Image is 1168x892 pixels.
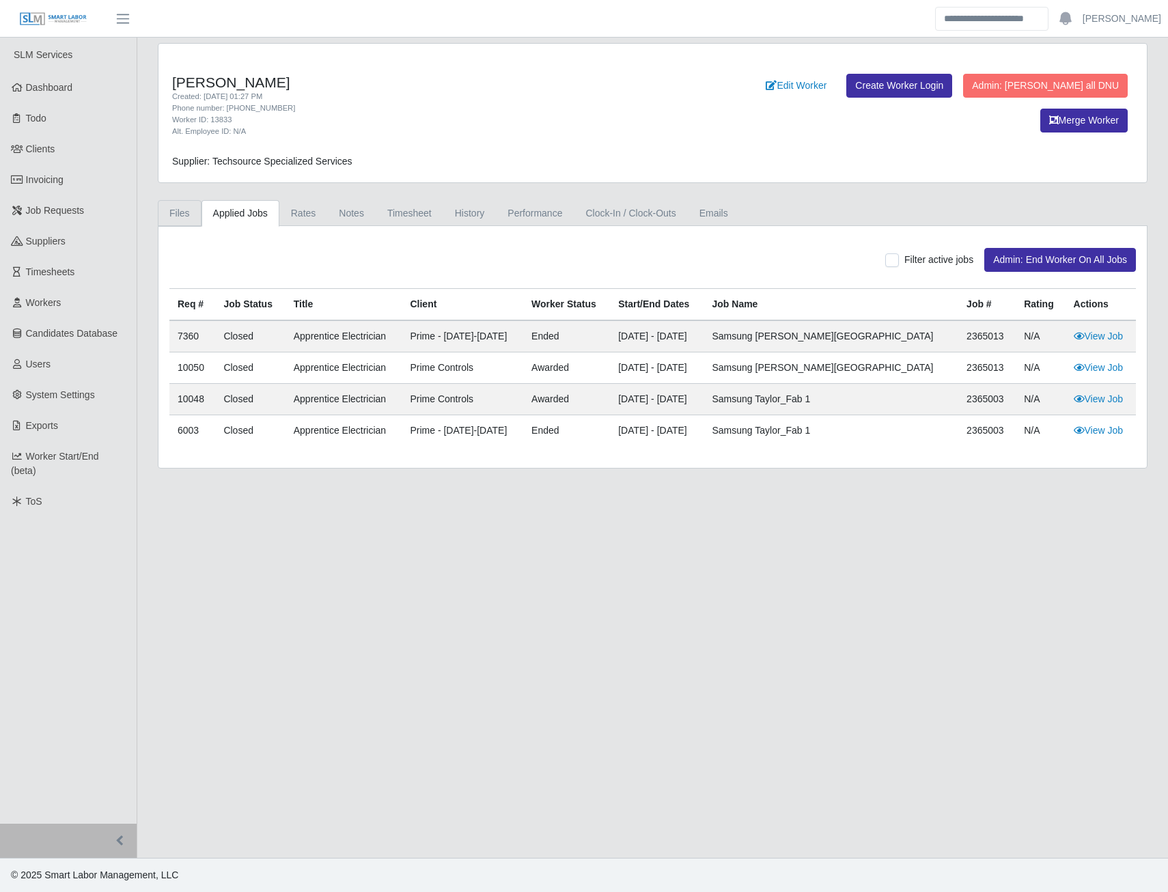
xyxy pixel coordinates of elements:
a: Applied Jobs [201,200,279,227]
a: [PERSON_NAME] [1083,12,1161,26]
td: awarded [523,352,610,384]
th: Worker Status [523,289,610,321]
span: Supplier: Techsource Specialized Services [172,156,352,167]
td: [DATE] - [DATE] [610,320,704,352]
a: Notes [327,200,376,227]
span: Invoicing [26,174,64,185]
td: Samsung [PERSON_NAME][GEOGRAPHIC_DATA] [704,352,959,384]
a: Files [158,200,201,227]
div: Phone number: [PHONE_NUMBER] [172,102,724,114]
button: Admin: [PERSON_NAME] all DNU [963,74,1128,98]
span: © 2025 Smart Labor Management, LLC [11,869,178,880]
span: Candidates Database [26,328,118,339]
span: Dashboard [26,82,73,93]
td: Closed [215,415,285,447]
th: Title [286,289,402,321]
td: Prime Controls [402,384,523,415]
a: Rates [279,200,328,227]
td: 2365013 [958,352,1016,384]
span: Worker Start/End (beta) [11,451,99,476]
a: Timesheet [376,200,443,227]
th: Rating [1016,289,1065,321]
a: View Job [1074,362,1124,373]
th: Client [402,289,523,321]
span: Filter active jobs [904,254,973,265]
td: 2365003 [958,415,1016,447]
td: [DATE] - [DATE] [610,352,704,384]
td: Samsung [PERSON_NAME][GEOGRAPHIC_DATA] [704,320,959,352]
th: Job Name [704,289,959,321]
h4: [PERSON_NAME] [172,74,724,91]
td: awarded [523,384,610,415]
td: [DATE] - [DATE] [610,384,704,415]
div: Worker ID: 13833 [172,114,724,126]
span: System Settings [26,389,95,400]
td: Closed [215,352,285,384]
div: Created: [DATE] 01:27 PM [172,91,724,102]
th: Job Status [215,289,285,321]
td: Prime Controls [402,352,523,384]
td: Prime - [DATE]-[DATE] [402,415,523,447]
span: Clients [26,143,55,154]
th: Req # [169,289,215,321]
td: ended [523,415,610,447]
span: Suppliers [26,236,66,247]
td: N/A [1016,415,1065,447]
td: ended [523,320,610,352]
a: Edit Worker [757,74,835,98]
input: Search [935,7,1048,31]
td: 7360 [169,320,215,352]
td: 2365003 [958,384,1016,415]
a: Emails [688,200,740,227]
th: Actions [1066,289,1136,321]
td: N/A [1016,384,1065,415]
th: Job # [958,289,1016,321]
a: View Job [1074,425,1124,436]
span: Users [26,359,51,370]
a: Create Worker Login [846,74,952,98]
td: 6003 [169,415,215,447]
a: View Job [1074,331,1124,342]
td: 10050 [169,352,215,384]
span: ToS [26,496,42,507]
td: Closed [215,384,285,415]
th: Start/End Dates [610,289,704,321]
button: Merge Worker [1040,109,1128,133]
td: Apprentice Electrician [286,352,402,384]
div: Alt. Employee ID: N/A [172,126,724,137]
a: History [443,200,497,227]
td: Prime - [DATE]-[DATE] [402,320,523,352]
span: SLM Services [14,49,72,60]
td: Apprentice Electrician [286,384,402,415]
td: Apprentice Electrician [286,415,402,447]
td: 2365013 [958,320,1016,352]
span: Todo [26,113,46,124]
span: Exports [26,420,58,431]
td: Samsung Taylor_Fab 1 [704,415,959,447]
td: N/A [1016,352,1065,384]
a: View Job [1074,393,1124,404]
td: Apprentice Electrician [286,320,402,352]
td: Samsung Taylor_Fab 1 [704,384,959,415]
span: Workers [26,297,61,308]
td: Closed [215,320,285,352]
img: SLM Logo [19,12,87,27]
td: [DATE] - [DATE] [610,415,704,447]
span: Timesheets [26,266,75,277]
a: Clock-In / Clock-Outs [574,200,687,227]
span: Job Requests [26,205,85,216]
button: Admin: End Worker On All Jobs [984,248,1136,272]
a: Performance [496,200,574,227]
td: N/A [1016,320,1065,352]
td: 10048 [169,384,215,415]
